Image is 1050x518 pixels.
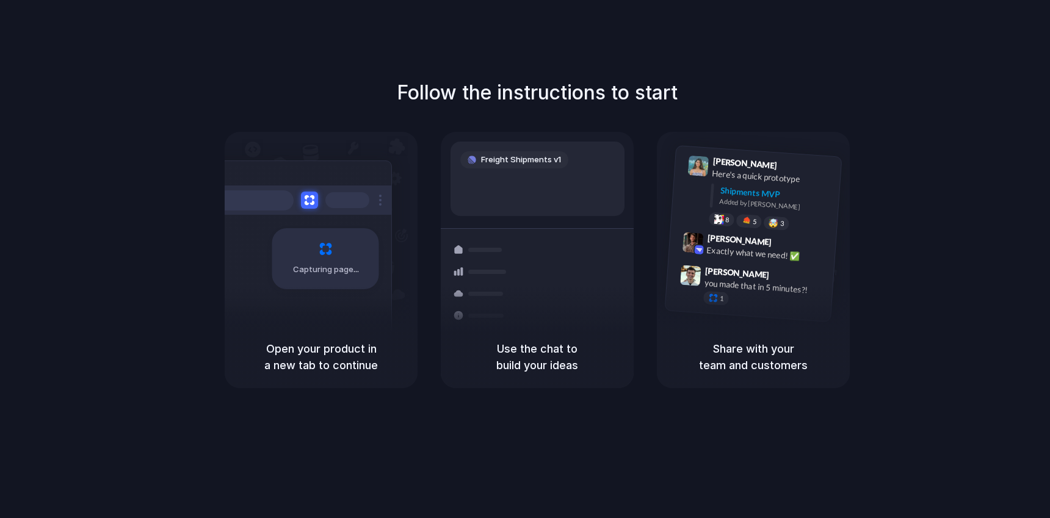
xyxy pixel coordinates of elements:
[781,160,806,175] span: 9:41 AM
[753,218,757,225] span: 5
[704,276,826,297] div: you made that in 5 minutes?!
[769,218,779,228] div: 🤯
[455,340,619,373] h5: Use the chat to build your ideas
[672,340,835,373] h5: Share with your team and customers
[725,217,730,223] span: 8
[712,154,777,172] span: [PERSON_NAME]
[712,167,834,188] div: Here's a quick prototype
[780,220,784,227] span: 3
[705,264,770,282] span: [PERSON_NAME]
[397,78,678,107] h1: Follow the instructions to start
[720,295,724,302] span: 1
[719,196,831,214] div: Added by [PERSON_NAME]
[773,270,798,284] span: 9:47 AM
[239,340,403,373] h5: Open your product in a new tab to continue
[481,154,561,166] span: Freight Shipments v1
[293,264,361,276] span: Capturing page
[775,237,800,251] span: 9:42 AM
[720,184,833,204] div: Shipments MVP
[706,243,828,264] div: Exactly what we need! ✅
[707,231,772,249] span: [PERSON_NAME]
